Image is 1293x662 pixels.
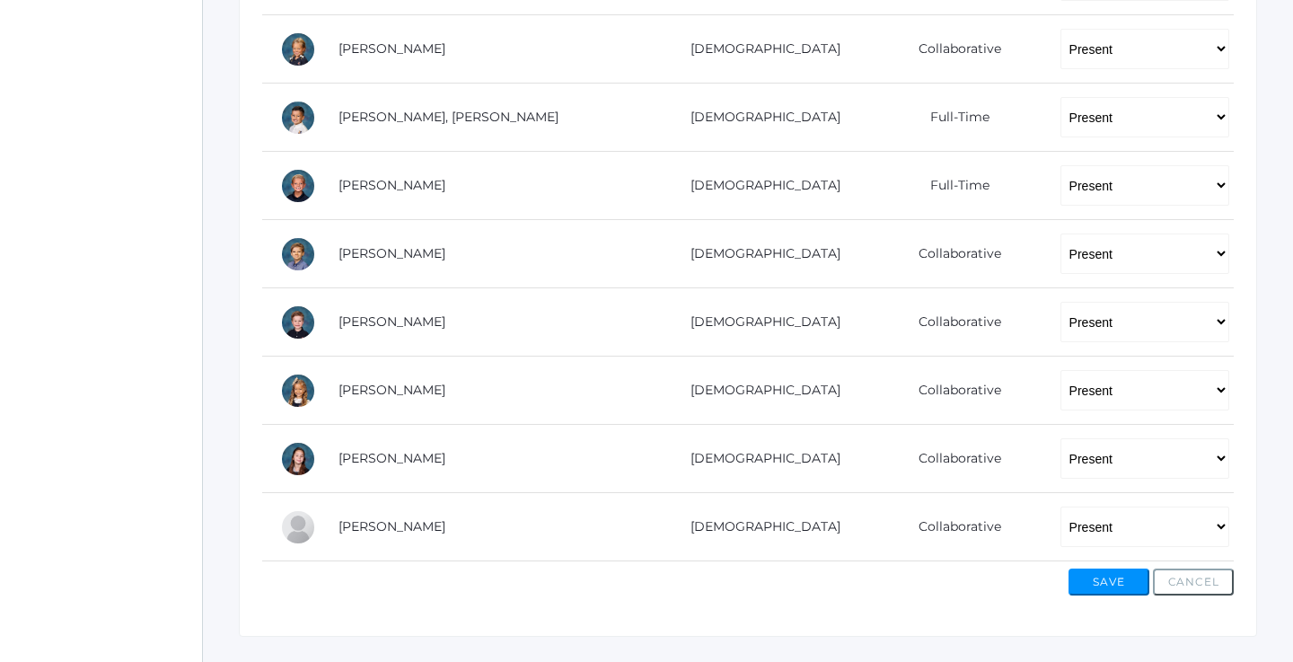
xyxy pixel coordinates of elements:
a: [PERSON_NAME] [339,382,445,398]
a: [PERSON_NAME] [339,450,445,466]
a: [PERSON_NAME] [339,518,445,534]
a: [PERSON_NAME] [339,313,445,330]
a: [PERSON_NAME] [339,40,445,57]
a: [PERSON_NAME] [339,245,445,261]
td: [DEMOGRAPHIC_DATA] [654,84,864,152]
button: Cancel [1153,569,1234,596]
td: [DEMOGRAPHIC_DATA] [654,493,864,561]
td: Full-Time [864,84,1042,152]
div: Brooks Roberts [280,168,316,204]
td: Collaborative [864,493,1042,561]
div: Emery Pedrick [280,31,316,67]
div: Mary Wallock [280,509,316,545]
button: Save [1069,569,1149,596]
div: Noah Smith [280,236,316,272]
div: Theodore Smith [280,305,316,340]
div: Remmie Tourje [280,441,316,477]
td: [DEMOGRAPHIC_DATA] [654,357,864,425]
td: Collaborative [864,357,1042,425]
a: [PERSON_NAME] [339,177,445,193]
td: [DEMOGRAPHIC_DATA] [654,220,864,288]
td: [DEMOGRAPHIC_DATA] [654,152,864,220]
td: [DEMOGRAPHIC_DATA] [654,425,864,493]
td: [DEMOGRAPHIC_DATA] [654,15,864,84]
td: Collaborative [864,425,1042,493]
div: Faye Thompson [280,373,316,409]
td: Full-Time [864,152,1042,220]
a: [PERSON_NAME], [PERSON_NAME] [339,109,559,125]
td: [DEMOGRAPHIC_DATA] [654,288,864,357]
td: Collaborative [864,220,1042,288]
div: Cooper Reyes [280,100,316,136]
td: Collaborative [864,15,1042,84]
td: Collaborative [864,288,1042,357]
